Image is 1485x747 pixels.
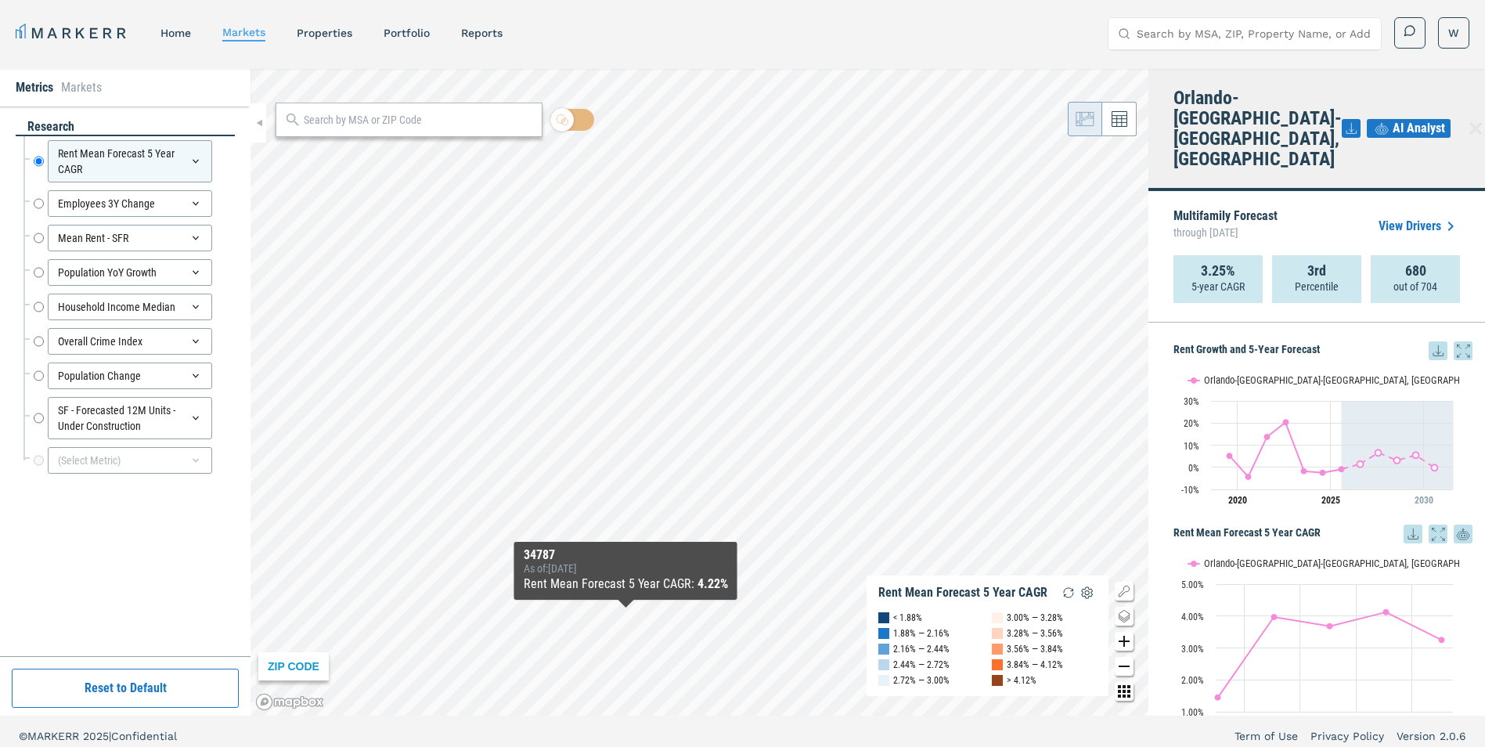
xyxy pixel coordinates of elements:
[1357,449,1438,471] g: Orlando-Kissimmee-Sanford, FL, line 2 of 2 with 5 data points.
[1115,607,1134,626] button: Change style map button
[1215,694,1221,700] path: Tuesday, 14 Jul, 17:00, 1.45. Orlando-Kissimmee-Sanford, FL.
[384,27,430,39] a: Portfolio
[1227,453,1233,459] path: Monday, 29 Jul, 17:00, 5.11. Orlando-Kissimmee-Sanford, FL.
[111,730,177,742] span: Confidential
[48,397,212,439] div: SF - Forecasted 12M Units - Under Construction
[48,447,212,474] div: (Select Metric)
[1181,707,1204,718] text: 1.00%
[1078,583,1097,602] img: Settings
[1173,210,1278,243] p: Multifamily Forecast
[1301,468,1307,475] path: Saturday, 29 Jul, 17:00, -1.81. Orlando-Kissimmee-Sanford, FL.
[1184,418,1199,429] text: 20%
[461,27,503,39] a: reports
[1173,543,1472,739] div: Rent Mean Forecast 5 Year CAGR. Highcharts interactive chart.
[1173,341,1472,360] h5: Rent Growth and 5-Year Forecast
[1181,485,1199,496] text: -10%
[1181,644,1204,655] text: 3.00%
[1310,728,1384,744] a: Privacy Policy
[1007,610,1063,626] div: 3.00% — 3.28%
[1201,263,1235,279] strong: 3.25%
[1184,441,1199,452] text: 10%
[1307,263,1326,279] strong: 3rd
[222,26,265,38] a: markets
[1188,463,1199,474] text: 0%
[1173,360,1461,517] svg: Interactive chart
[697,576,728,591] b: 4.22%
[1228,495,1247,506] tspan: 2020
[1295,279,1339,294] p: Percentile
[1439,637,1445,643] path: Sunday, 14 Jul, 17:00, 3.25. Orlando-Kissimmee-Sanford, FL.
[1448,25,1459,41] span: W
[1415,495,1433,506] tspan: 2030
[255,693,324,711] a: Mapbox logo
[1320,470,1326,476] path: Monday, 29 Jul, 17:00, -2.49. Orlando-Kissimmee-Sanford, FL.
[1264,434,1271,440] path: Thursday, 29 Jul, 17:00, 13.71. Orlando-Kissimmee-Sanford, FL.
[48,328,212,355] div: Overall Crime Index
[16,118,235,136] div: research
[1413,452,1419,458] path: Sunday, 29 Jul, 17:00, 5.47. Orlando-Kissimmee-Sanford, FL.
[1115,682,1134,701] button: Other options map button
[1375,449,1382,456] path: Thursday, 29 Jul, 17:00, 6.56. Orlando-Kissimmee-Sanford, FL.
[893,626,950,641] div: 1.88% — 2.16%
[48,294,212,320] div: Household Income Median
[1245,474,1252,480] path: Wednesday, 29 Jul, 17:00, -4.33. Orlando-Kissimmee-Sanford, FL.
[1007,673,1036,688] div: > 4.12%
[251,69,1148,716] canvas: Map
[160,27,191,39] a: home
[1115,657,1134,676] button: Zoom out map button
[1397,728,1466,744] a: Version 2.0.6
[1383,609,1389,615] path: Saturday, 14 Jul, 17:00, 4.12. Orlando-Kissimmee-Sanford, FL.
[524,562,728,575] div: As of : [DATE]
[27,730,83,742] span: MARKERR
[893,641,950,657] div: 2.16% — 2.44%
[1321,495,1340,506] tspan: 2025
[893,673,950,688] div: 2.72% — 3.00%
[1357,460,1364,467] path: Wednesday, 29 Jul, 17:00, 1.45. Orlando-Kissimmee-Sanford, FL.
[1173,88,1342,169] h4: Orlando-[GEOGRAPHIC_DATA]-[GEOGRAPHIC_DATA], [GEOGRAPHIC_DATA]
[1173,543,1461,739] svg: Interactive chart
[297,27,352,39] a: properties
[258,652,329,680] div: ZIP CODE
[48,363,212,389] div: Population Change
[1339,466,1345,472] path: Tuesday, 29 Jul, 17:00, -0.9. Orlando-Kissimmee-Sanford, FL.
[1173,525,1472,543] h5: Rent Mean Forecast 5 Year CAGR
[48,225,212,251] div: Mean Rent - SFR
[61,78,102,97] li: Markets
[1007,657,1063,673] div: 3.84% — 4.12%
[19,730,27,742] span: ©
[1137,18,1371,49] input: Search by MSA, ZIP, Property Name, or Address
[878,585,1047,601] div: Rent Mean Forecast 5 Year CAGR
[1007,641,1063,657] div: 3.56% — 3.84%
[1394,457,1400,464] path: Saturday, 29 Jul, 17:00, 3.1. Orlando-Kissimmee-Sanford, FL.
[1115,632,1134,651] button: Zoom in map button
[1173,222,1278,243] span: through [DATE]
[1188,374,1329,386] button: Show Orlando-Kissimmee-Sanford, FL
[1438,17,1469,49] button: W
[893,610,922,626] div: < 1.88%
[1115,582,1134,601] button: Show/Hide Legend Map Button
[304,112,534,128] input: Search by MSA or ZIP Code
[1184,396,1199,407] text: 30%
[1188,558,1329,569] button: Show Orlando-Kissimmee-Sanford, FL
[893,657,950,673] div: 2.44% — 2.72%
[12,669,239,708] button: Reset to Default
[1181,675,1204,686] text: 2.00%
[524,548,728,562] div: 34787
[524,548,728,594] div: Map Tooltip Content
[1327,623,1333,630] path: Friday, 14 Jul, 17:00, 3.68. Orlando-Kissimmee-Sanford, FL.
[48,140,212,182] div: Rent Mean Forecast 5 Year CAGR
[1059,583,1078,602] img: Reload Legend
[16,22,129,44] a: MARKERR
[1367,119,1451,138] button: AI Analyst
[1191,279,1245,294] p: 5-year CAGR
[1173,360,1472,517] div: Rent Growth and 5-Year Forecast. Highcharts interactive chart.
[1007,626,1063,641] div: 3.28% — 3.56%
[524,575,728,594] div: Rent Mean Forecast 5 Year CAGR :
[1405,263,1426,279] strong: 680
[1283,419,1289,425] path: Friday, 29 Jul, 17:00, 20.31. Orlando-Kissimmee-Sanford, FL.
[48,190,212,217] div: Employees 3Y Change
[16,78,53,97] li: Metrics
[1181,579,1204,590] text: 5.00%
[1393,279,1437,294] p: out of 704
[1271,614,1278,620] path: Wednesday, 14 Jul, 17:00, 3.97. Orlando-Kissimmee-Sanford, FL.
